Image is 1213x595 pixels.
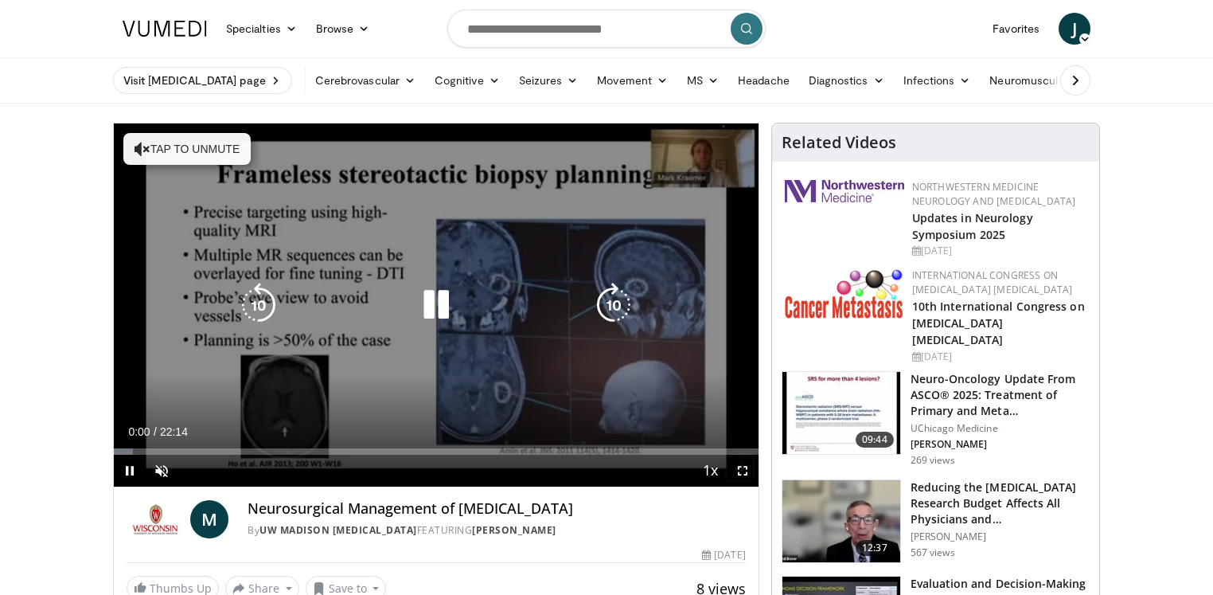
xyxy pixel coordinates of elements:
[114,448,759,455] div: Progress Bar
[306,65,425,96] a: Cerebrovascular
[472,523,556,537] a: [PERSON_NAME]
[782,480,900,563] img: 176cffca-b0f9-4e42-870a-4dee986a4bcc.150x105_q85_crop-smart_upscale.jpg
[114,123,759,487] video-js: Video Player
[727,455,759,487] button: Fullscreen
[799,65,894,96] a: Diagnostics
[728,65,799,96] a: Headache
[146,455,177,487] button: Unmute
[216,13,306,45] a: Specialties
[912,268,1073,296] a: International Congress on [MEDICAL_DATA] [MEDICAL_DATA]
[782,371,1090,467] a: 09:44 Neuro-Oncology Update From ASCO® 2025: Treatment of Primary and Meta… UChicago Medicine [PE...
[702,548,745,562] div: [DATE]
[911,438,1090,451] p: [PERSON_NAME]
[912,180,1076,208] a: Northwestern Medicine Neurology and [MEDICAL_DATA]
[123,133,251,165] button: Tap to unmute
[782,372,900,455] img: d751fa55-4668-4ed8-964c-1bbca33d75be.150x105_q85_crop-smart_upscale.jpg
[980,65,1093,96] a: Neuromuscular
[912,299,1085,347] a: 10th International Congress on [MEDICAL_DATA] [MEDICAL_DATA]
[983,13,1049,45] a: Favorites
[128,425,150,438] span: 0:00
[123,21,207,37] img: VuMedi Logo
[127,500,184,538] img: UW Madison Neurological Surgery
[894,65,981,96] a: Infections
[113,67,292,94] a: Visit [MEDICAL_DATA] page
[782,480,1090,564] a: 12:37 Reducing the [MEDICAL_DATA] Research Budget Affects All Physicians and [PERSON_NAME]… [PERS...
[1059,13,1090,45] a: J
[912,210,1033,242] a: Updates in Neurology Symposium 2025
[785,180,904,202] img: 2a462fb6-9365-492a-ac79-3166a6f924d8.png.150x105_q85_autocrop_double_scale_upscale_version-0.2.jpg
[911,371,1090,419] h3: Neuro-Oncology Update From ASCO® 2025: Treatment of Primary and Meta…
[911,422,1090,435] p: UChicago Medicine
[447,10,766,48] input: Search topics, interventions
[425,65,509,96] a: Cognitive
[782,133,896,152] h4: Related Videos
[248,500,745,518] h4: Neurosurgical Management of [MEDICAL_DATA]
[160,425,188,438] span: 22:14
[587,65,677,96] a: Movement
[154,425,157,438] span: /
[912,350,1086,364] div: [DATE]
[677,65,728,96] a: MS
[190,500,228,538] a: M
[695,455,727,487] button: Playback Rate
[912,244,1086,258] div: [DATE]
[911,546,955,559] p: 567 views
[114,455,146,487] button: Pause
[785,268,904,319] img: 6ff8bc22-9509-4454-a4f8-ac79dd3b8976.png.150x105_q85_autocrop_double_scale_upscale_version-0.2.png
[911,530,1090,543] p: [PERSON_NAME]
[306,13,380,45] a: Browse
[509,65,588,96] a: Seizures
[856,540,894,556] span: 12:37
[856,432,894,448] span: 09:44
[248,523,745,538] div: By FEATURING
[911,480,1090,527] h3: Reducing the [MEDICAL_DATA] Research Budget Affects All Physicians and [PERSON_NAME]…
[911,454,955,467] p: 269 views
[259,523,417,537] a: UW Madison [MEDICAL_DATA]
